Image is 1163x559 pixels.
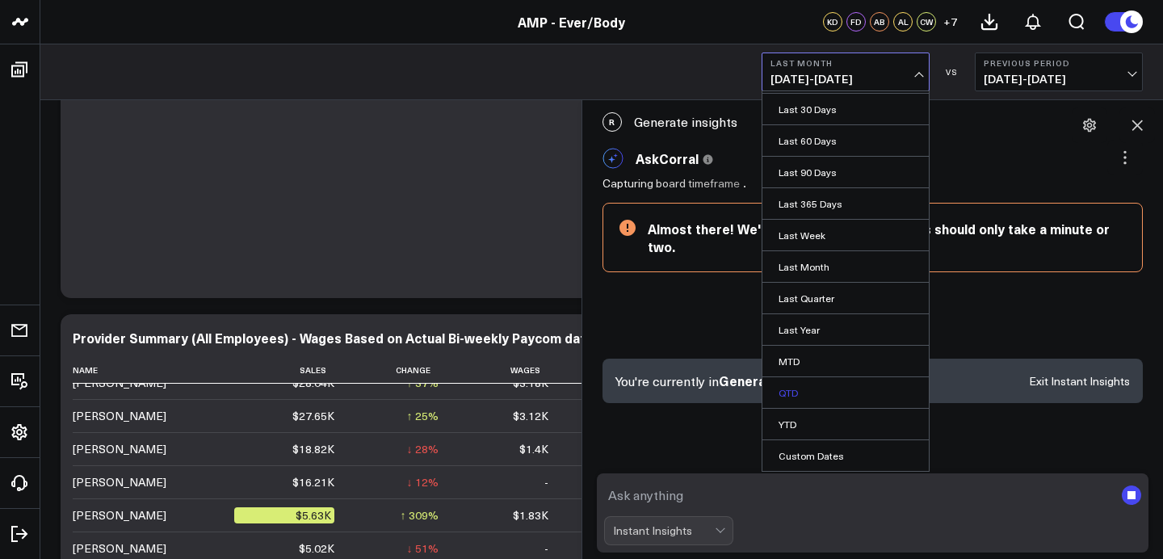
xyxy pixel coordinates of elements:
[234,357,349,384] th: Sales
[1029,376,1130,387] button: Exit Instant Insights
[73,30,581,282] div: Reports in this section will respond to changes in date via the date picker in the top right of t...
[762,94,929,124] a: Last 30 Days
[349,357,453,384] th: Change
[762,283,929,313] a: Last Quarter
[544,474,548,490] div: -
[73,357,234,384] th: Name
[846,12,866,32] div: FD
[636,149,699,167] span: AskCorral
[984,73,1134,86] span: [DATE] - [DATE]
[513,408,548,424] div: $3.12K
[823,12,842,32] div: KD
[518,13,625,31] a: AMP - Ever/Body
[407,441,439,457] div: ↓ 28%
[563,357,667,384] th: Change
[762,53,930,91] button: Last Month[DATE]-[DATE]
[870,12,889,32] div: AB
[762,314,929,345] a: Last Year
[73,540,166,557] div: [PERSON_NAME]
[73,507,166,523] div: [PERSON_NAME]
[590,104,1156,140] div: Generate insights
[292,441,334,457] div: $18.82K
[762,346,929,376] a: MTD
[762,251,929,282] a: Last Month
[943,16,957,27] span: + 7
[73,441,166,457] div: [PERSON_NAME]
[938,67,967,77] div: VS
[292,474,334,490] div: $16.21K
[893,12,913,32] div: AL
[975,53,1143,91] button: Previous Period[DATE]-[DATE]
[762,440,929,471] a: Custom Dates
[615,372,868,390] p: You're currently in mode.
[234,507,334,523] div: $5.63K
[407,474,439,490] div: ↓ 12%
[770,73,921,86] span: [DATE] - [DATE]
[917,12,936,32] div: CW
[73,329,593,347] div: Provider Summary (All Employees) - Wages Based on Actual Bi-weekly Paycom data
[73,474,166,490] div: [PERSON_NAME]
[762,377,929,408] a: QTD
[602,112,622,132] span: R
[401,507,439,523] div: ↑ 309%
[762,220,929,250] a: Last Week
[299,540,334,557] div: $5.02K
[73,408,166,424] div: [PERSON_NAME]
[602,177,757,190] div: Capturing board timeframe
[762,125,929,156] a: Last 60 Days
[453,357,563,384] th: Wages
[513,507,548,523] div: $1.83K
[762,157,929,187] a: Last 90 Days
[762,188,929,219] a: Last 365 Days
[940,12,959,32] button: +7
[544,540,548,557] div: -
[407,408,439,424] div: ↑ 25%
[407,540,439,557] div: ↓ 51%
[984,58,1134,68] b: Previous Period
[292,408,334,424] div: $27.65K
[519,441,548,457] div: $1.4K
[762,409,929,439] a: YTD
[719,372,833,389] span: Generate Insights
[770,58,921,68] b: Last Month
